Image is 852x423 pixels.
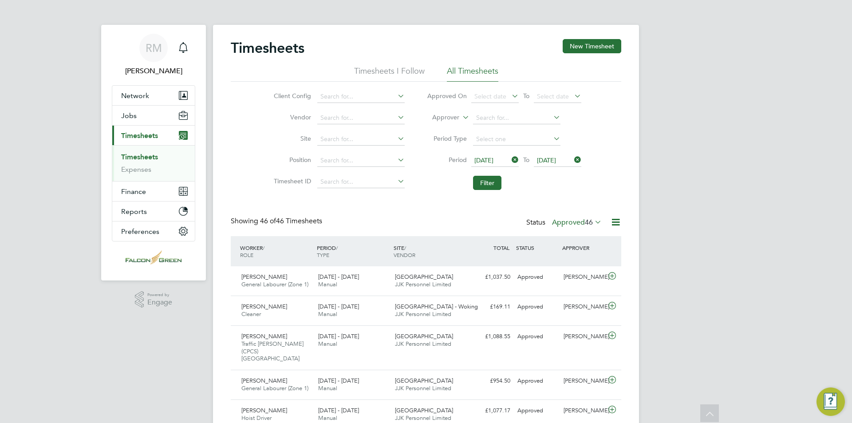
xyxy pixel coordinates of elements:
div: Approved [514,403,560,418]
span: [DATE] - [DATE] [318,407,359,414]
span: JJK Personnel Limited [395,414,451,422]
div: PERIOD [315,240,391,263]
span: 46 Timesheets [260,217,322,225]
span: Cleaner [241,310,261,318]
span: To [521,154,532,166]
span: [DATE] - [DATE] [318,303,359,310]
button: Finance [112,182,195,201]
span: [DATE] [474,156,493,164]
span: Powered by [147,291,172,299]
span: JJK Personnel Limited [395,340,451,348]
input: Search for... [317,154,405,167]
span: Select date [474,92,506,100]
span: [GEOGRAPHIC_DATA] [395,332,453,340]
span: Select date [537,92,569,100]
span: Jobs [121,111,137,120]
span: JJK Personnel Limited [395,384,451,392]
label: Timesheet ID [271,177,311,185]
span: [DATE] - [DATE] [318,273,359,281]
div: [PERSON_NAME] [560,329,606,344]
div: Timesheets [112,145,195,181]
span: Manual [318,310,337,318]
div: Approved [514,270,560,285]
span: JJK Personnel Limited [395,310,451,318]
div: £954.50 [468,374,514,388]
label: Position [271,156,311,164]
span: Engage [147,299,172,306]
input: Search for... [473,112,560,124]
input: Select one [473,133,560,146]
label: Period Type [427,134,467,142]
nav: Main navigation [101,25,206,281]
span: Hoist Driver [241,414,272,422]
button: Reports [112,202,195,221]
input: Search for... [317,112,405,124]
img: falcongreen-logo-retina.png [126,250,181,265]
button: Engage Resource Center [816,387,845,416]
button: Filter [473,176,501,190]
div: [PERSON_NAME] [560,300,606,314]
span: Manual [318,384,337,392]
span: To [521,90,532,102]
span: [PERSON_NAME] [241,377,287,384]
label: Site [271,134,311,142]
div: STATUS [514,240,560,256]
span: RM [146,42,162,54]
div: [PERSON_NAME] [560,374,606,388]
div: APPROVER [560,240,606,256]
span: [GEOGRAPHIC_DATA] [395,377,453,384]
span: / [263,244,264,251]
div: £1,077.17 [468,403,514,418]
li: Timesheets I Follow [354,66,425,82]
a: Expenses [121,165,151,174]
span: Manual [318,281,337,288]
div: Approved [514,374,560,388]
span: [DATE] - [DATE] [318,332,359,340]
div: £169.11 [468,300,514,314]
span: Traffic [PERSON_NAME] (CPCS) [GEOGRAPHIC_DATA] [241,340,304,363]
span: Finance [121,187,146,196]
span: [PERSON_NAME] [241,303,287,310]
span: Manual [318,340,337,348]
span: Roisin Murphy [112,66,195,76]
span: TYPE [317,251,329,258]
h2: Timesheets [231,39,304,57]
input: Search for... [317,91,405,103]
span: 46 [585,218,593,227]
a: RM[PERSON_NAME] [112,34,195,76]
span: General Labourer (Zone 1) [241,281,308,288]
div: £1,037.50 [468,270,514,285]
span: [GEOGRAPHIC_DATA] [395,407,453,414]
span: [PERSON_NAME] [241,273,287,281]
div: Showing [231,217,324,226]
span: Reports [121,207,147,216]
li: All Timesheets [447,66,498,82]
div: WORKER [238,240,315,263]
a: Powered byEngage [135,291,173,308]
label: Approver [419,113,459,122]
button: Timesheets [112,126,195,145]
span: ROLE [240,251,253,258]
button: New Timesheet [563,39,621,53]
span: 46 of [260,217,276,225]
div: £1,088.55 [468,329,514,344]
label: Client Config [271,92,311,100]
label: Vendor [271,113,311,121]
span: [GEOGRAPHIC_DATA] [395,273,453,281]
span: [DATE] [537,156,556,164]
div: Approved [514,300,560,314]
span: General Labourer (Zone 1) [241,384,308,392]
div: Approved [514,329,560,344]
span: Network [121,91,149,100]
label: Approved On [427,92,467,100]
button: Jobs [112,106,195,125]
button: Network [112,86,195,105]
span: TOTAL [493,244,509,251]
span: [GEOGRAPHIC_DATA] - Woking [395,303,478,310]
a: Go to home page [112,250,195,265]
a: Timesheets [121,153,158,161]
input: Search for... [317,133,405,146]
span: Timesheets [121,131,158,140]
span: / [404,244,406,251]
div: [PERSON_NAME] [560,270,606,285]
